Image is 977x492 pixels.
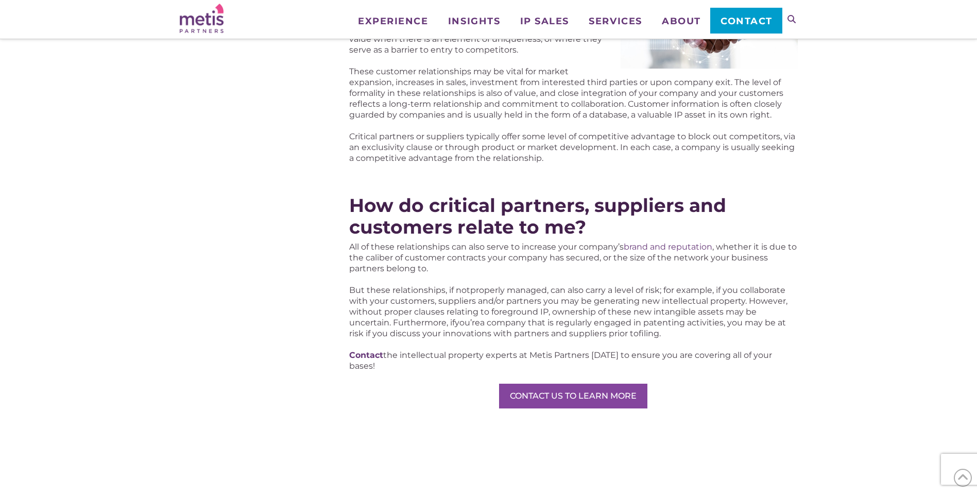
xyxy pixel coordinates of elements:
[639,329,661,338] span: filing.
[349,285,470,295] span: But these relationships, if not
[954,469,972,487] span: Back to Top
[349,350,797,371] p: the intellectual property experts at Metis Partners [DATE] to ensure you are covering all of your...
[349,194,726,238] span: How do critical partners, suppliers and customers relate to me?
[349,318,786,338] span: a company that is regularly engaged in patenting activities, you may be at risk if you discuss yo...
[349,242,797,273] span: , whether it is due to the caliber of customer contracts your company has secured, or the size of...
[448,17,500,26] span: Insights
[349,285,787,327] span: , can also carry a level of risk; for example, if you collaborate with your customers, suppliers ...
[455,318,480,327] span: you’re
[180,4,224,33] img: Metis Partners
[721,17,773,26] span: Contact
[349,67,783,120] span: These customer relationships may be vital for market expansion, increases in sales, investment fr...
[349,350,383,360] a: Contact
[499,384,647,408] a: CONTACT US TO LEARN MORE
[662,17,701,26] span: About
[358,17,428,26] span: Experience
[589,17,642,26] span: Services
[710,8,782,34] a: Contact
[470,285,547,295] span: properly managed
[520,17,569,26] span: IP Sales
[624,242,712,252] a: brand and reputation
[349,242,624,252] span: All of these relationships can also serve to increase your company’s
[349,132,795,163] span: Critical partners or suppliers typically offer some level of competitive advantage to block out c...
